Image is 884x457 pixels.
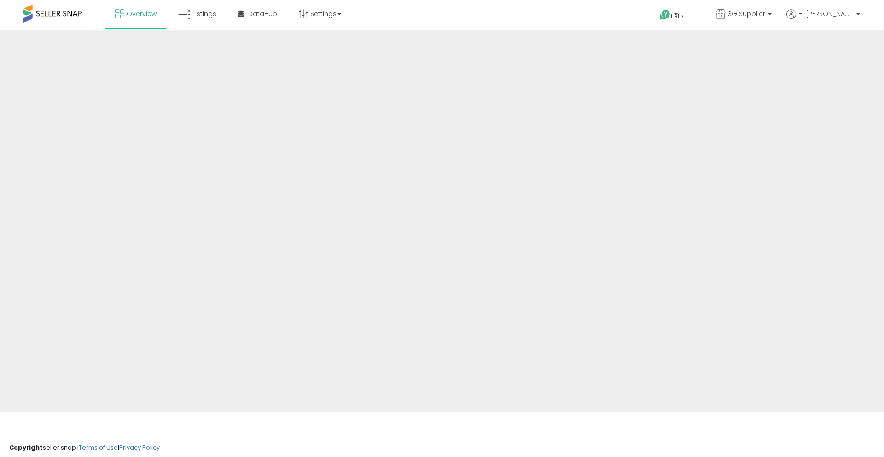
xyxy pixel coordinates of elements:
[659,9,671,21] i: Get Help
[248,9,277,18] span: DataHub
[652,2,701,30] a: Help
[671,12,683,20] span: Help
[127,9,157,18] span: Overview
[798,9,854,18] span: Hi [PERSON_NAME]
[728,9,765,18] span: 3G Supplier
[786,9,860,30] a: Hi [PERSON_NAME]
[192,9,216,18] span: Listings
